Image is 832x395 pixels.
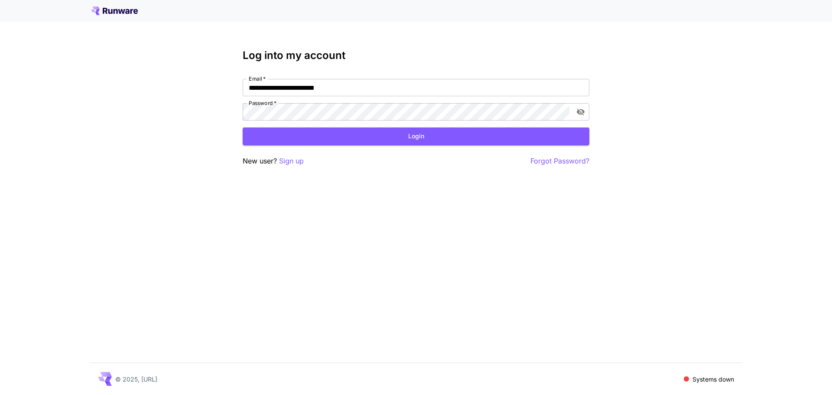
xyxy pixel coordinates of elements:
label: Email [249,75,266,82]
button: toggle password visibility [573,104,588,120]
p: New user? [243,156,304,166]
button: Sign up [279,156,304,166]
label: Password [249,99,276,107]
p: © 2025, [URL] [115,375,157,384]
p: Systems down [692,375,734,384]
button: Forgot Password? [530,156,589,166]
button: Login [243,127,589,145]
h3: Log into my account [243,49,589,62]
